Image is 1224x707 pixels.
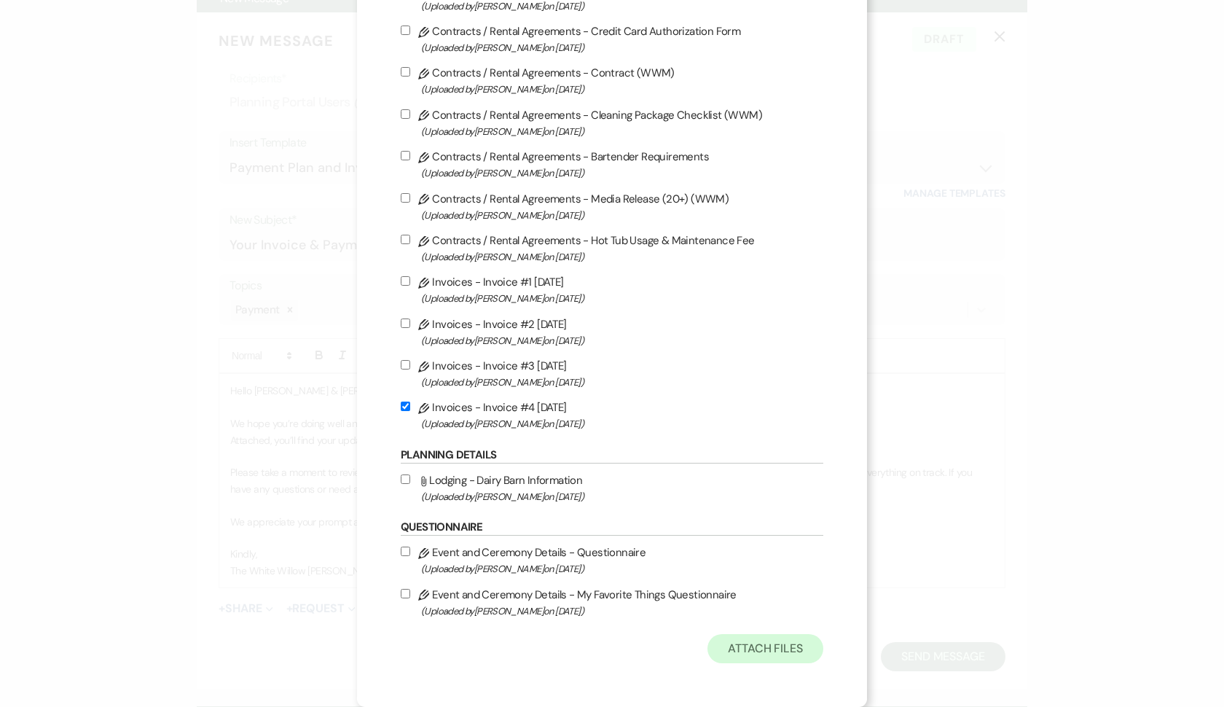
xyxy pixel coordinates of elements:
[421,81,823,98] span: (Uploaded by [PERSON_NAME] on [DATE] )
[401,319,410,328] input: Invoices - Invoice #2 [DATE](Uploaded by[PERSON_NAME]on [DATE])
[401,190,823,224] label: Contracts / Rental Agreements - Media Release (20+) (WWM)
[401,315,823,349] label: Invoices - Invoice #2 [DATE]
[401,356,823,391] label: Invoices - Invoice #3 [DATE]
[401,273,823,307] label: Invoices - Invoice #1 [DATE]
[401,520,823,536] h6: Questionnaire
[401,360,410,370] input: Invoices - Invoice #3 [DATE](Uploaded by[PERSON_NAME]on [DATE])
[707,634,823,663] button: Attach Files
[421,488,823,505] span: (Uploaded by [PERSON_NAME] on [DATE] )
[401,276,410,286] input: Invoices - Invoice #1 [DATE](Uploaded by[PERSON_NAME]on [DATE])
[421,290,823,307] span: (Uploaded by [PERSON_NAME] on [DATE] )
[421,560,823,577] span: (Uploaded by [PERSON_NAME] on [DATE] )
[401,193,410,203] input: Contracts / Rental Agreements - Media Release (20+) (WWM)(Uploaded by[PERSON_NAME]on [DATE])
[401,471,823,505] label: Lodging - Dairy Barn Information
[401,543,823,577] label: Event and Ceremony Details - Questionnaire
[421,123,823,140] span: (Uploaded by [PERSON_NAME] on [DATE] )
[401,26,410,35] input: Contracts / Rental Agreements - Credit Card Authorization Form(Uploaded by[PERSON_NAME]on [DATE])
[401,474,410,484] input: Lodging - Dairy Barn Information(Uploaded by[PERSON_NAME]on [DATE])
[421,207,823,224] span: (Uploaded by [PERSON_NAME] on [DATE] )
[401,67,410,77] input: Contracts / Rental Agreements - Contract (WWM)(Uploaded by[PERSON_NAME]on [DATE])
[421,374,823,391] span: (Uploaded by [PERSON_NAME] on [DATE] )
[401,109,410,119] input: Contracts / Rental Agreements - Cleaning Package Checklist (WWM)(Uploaded by[PERSON_NAME]on [DATE])
[401,22,823,56] label: Contracts / Rental Agreements - Credit Card Authorization Form
[401,235,410,244] input: Contracts / Rental Agreements - Hot Tub Usage & Maintenance Fee(Uploaded by[PERSON_NAME]on [DATE])
[401,106,823,140] label: Contracts / Rental Agreements - Cleaning Package Checklist (WWM)
[421,39,823,56] span: (Uploaded by [PERSON_NAME] on [DATE] )
[401,147,823,181] label: Contracts / Rental Agreements - Bartender Requirements
[421,165,823,181] span: (Uploaded by [PERSON_NAME] on [DATE] )
[401,547,410,556] input: Event and Ceremony Details - Questionnaire(Uploaded by[PERSON_NAME]on [DATE])
[421,603,823,620] span: (Uploaded by [PERSON_NAME] on [DATE] )
[421,415,823,432] span: (Uploaded by [PERSON_NAME] on [DATE] )
[401,402,410,411] input: Invoices - Invoice #4 [DATE](Uploaded by[PERSON_NAME]on [DATE])
[401,231,823,265] label: Contracts / Rental Agreements - Hot Tub Usage & Maintenance Fee
[401,398,823,432] label: Invoices - Invoice #4 [DATE]
[401,585,823,620] label: Event and Ceremony Details - My Favorite Things Questionnaire
[401,589,410,598] input: Event and Ceremony Details - My Favorite Things Questionnaire(Uploaded by[PERSON_NAME]on [DATE])
[401,448,823,464] h6: Planning Details
[421,249,823,265] span: (Uploaded by [PERSON_NAME] on [DATE] )
[401,63,823,98] label: Contracts / Rental Agreements - Contract (WWM)
[421,332,823,349] span: (Uploaded by [PERSON_NAME] on [DATE] )
[401,151,410,160] input: Contracts / Rental Agreements - Bartender Requirements(Uploaded by[PERSON_NAME]on [DATE])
